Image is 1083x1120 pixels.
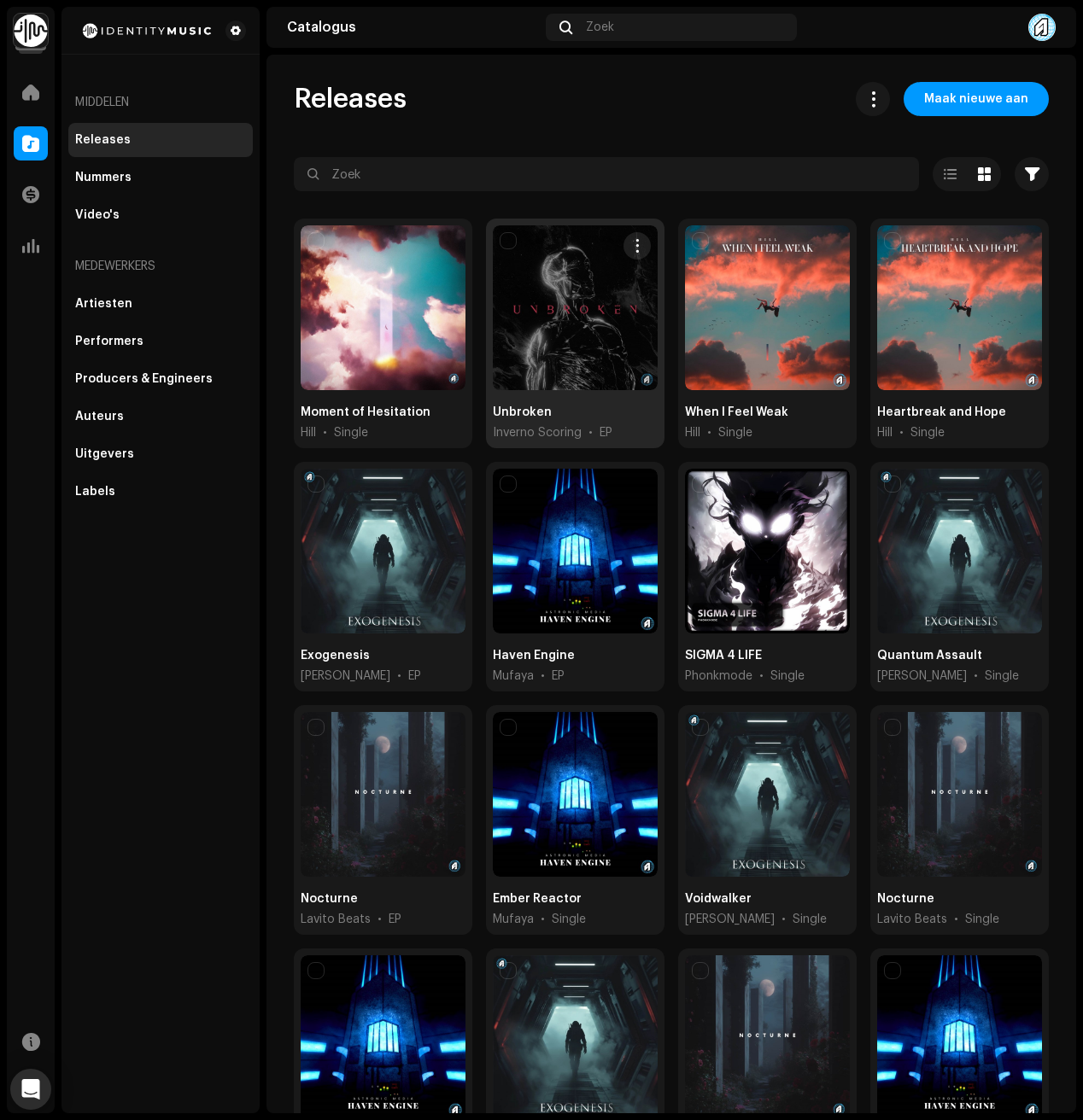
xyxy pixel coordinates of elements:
span: • [782,911,786,928]
img: 0f74c21f-6d1c-4dbc-9196-dbddad53419e [14,14,48,48]
div: Open Intercom Messenger [10,1069,51,1110]
div: EP [552,668,565,685]
re-a-nav-header: Medewerkers [68,246,253,287]
div: SIGMA 4 LIFE [685,647,762,664]
span: Maak nieuwe aan [924,82,1028,116]
span: • [378,911,382,928]
span: Mufaya [493,668,534,685]
div: Video's [75,208,120,222]
div: Artiesten [75,297,132,311]
span: • [397,668,401,685]
span: Ioannis Gkoutevas [877,668,967,685]
span: Phonkmode [685,668,752,685]
span: Zoek [586,20,614,34]
div: Single [985,668,1019,685]
span: Lavito Beats [877,911,947,928]
span: Mufaya [493,911,534,928]
re-m-nav-item: Nummers [68,160,253,195]
div: Ember Reactor [493,890,582,907]
span: Releases [294,82,407,116]
re-m-nav-item: Uitgevers [68,437,253,471]
span: • [759,668,764,685]
span: • [541,668,545,685]
div: Releases [75,133,131,147]
div: Quantum Assault [877,647,982,664]
span: • [541,911,545,928]
span: Inverno Scoring [493,424,582,441]
div: EP [600,424,612,441]
div: Voidwalker [685,890,752,907]
div: Single [965,911,999,928]
div: Moment of Hesitation [301,404,430,421]
div: EP [408,668,421,685]
div: Unbroken [493,404,552,421]
div: Catalogus [287,20,539,34]
div: Single [334,424,368,441]
re-m-nav-item: Labels [68,475,253,509]
div: Nocturne [301,890,358,907]
div: Producers & Engineers [75,372,213,386]
re-m-nav-item: Auteurs [68,400,253,434]
div: Heartbreak and Hope [877,404,1006,421]
div: Nummers [75,171,132,184]
button: Maak nieuwe aan [904,82,1049,116]
re-m-nav-item: Releases [68,123,253,157]
div: Performers [75,335,143,348]
span: Hill [685,424,700,441]
div: Single [718,424,752,441]
span: • [954,911,958,928]
div: Labels [75,485,115,499]
span: Hill [877,424,893,441]
span: Ioannis Gkoutevas [685,911,775,928]
span: • [899,424,904,441]
div: Single [910,424,945,441]
div: Nocturne [877,890,934,907]
div: Single [552,911,586,928]
input: Zoek [294,157,919,191]
re-m-nav-item: Producers & Engineers [68,362,253,396]
div: EP [389,911,401,928]
div: Single [770,668,805,685]
span: Ioannis Gkoutevas [301,668,390,685]
span: Lavito Beats [301,911,371,928]
re-m-nav-item: Artiesten [68,287,253,321]
re-m-nav-item: Performers [68,324,253,359]
re-m-nav-item: Video's [68,198,253,232]
re-a-nav-header: Middelen [68,82,253,123]
div: Haven Engine [493,647,575,664]
img: a206d77f-8d20-4d86-ade5-73fc3a814c8d [1028,14,1056,41]
img: 2d8271db-5505-4223-b535-acbbe3973654 [75,20,219,41]
span: • [974,668,978,685]
div: Uitgevers [75,447,134,461]
div: Exogenesis [301,647,370,664]
div: Auteurs [75,410,124,423]
span: Hill [301,424,316,441]
span: • [588,424,593,441]
span: • [323,424,327,441]
div: When I Feel Weak [685,404,788,421]
span: • [707,424,711,441]
div: Single [793,911,827,928]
